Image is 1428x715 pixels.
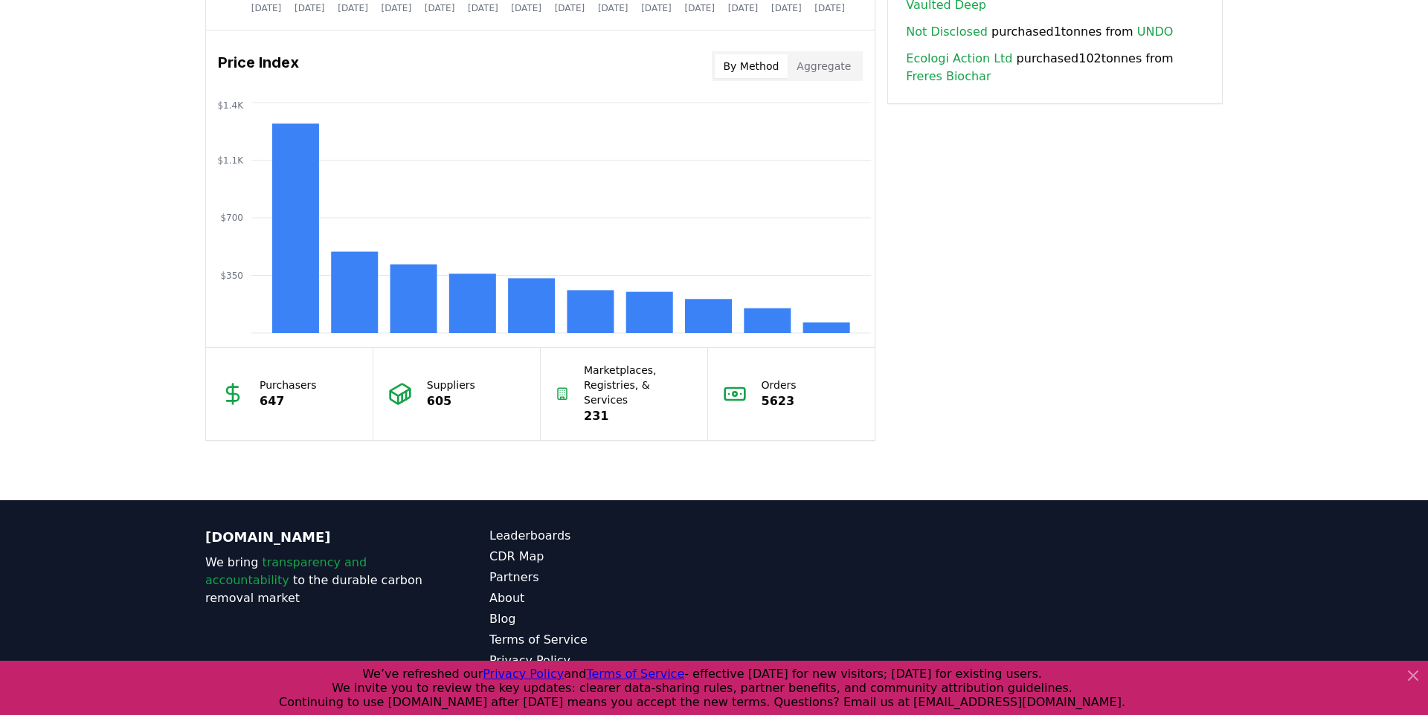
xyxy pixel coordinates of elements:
tspan: [DATE] [728,3,759,13]
a: Ecologi Action Ltd [906,50,1012,68]
tspan: $1.1K [217,155,244,166]
p: Suppliers [427,378,475,392]
a: Freres Biochar [906,68,991,85]
p: 605 [427,392,475,410]
tspan: [DATE] [468,3,498,13]
tspan: $1.4K [217,100,244,111]
tspan: [DATE] [641,3,672,13]
tspan: $350 [220,271,243,281]
a: Leaderboards [489,527,714,545]
p: 231 [584,407,692,425]
button: By Method [715,54,788,78]
a: Blog [489,610,714,628]
h3: Price Index [218,51,299,81]
a: Partners [489,569,714,586]
button: Aggregate [788,54,860,78]
tspan: [DATE] [814,3,845,13]
a: Terms of Service [489,631,714,649]
p: [DOMAIN_NAME] [205,527,430,548]
span: purchased 102 tonnes from [906,50,1204,85]
tspan: [DATE] [511,3,541,13]
p: Purchasers [260,378,317,392]
tspan: [DATE] [684,3,715,13]
tspan: [DATE] [382,3,412,13]
span: transparency and accountability [205,555,367,587]
a: About [489,589,714,607]
tspan: [DATE] [295,3,325,13]
p: Marketplaces, Registries, & Services [584,363,692,407]
span: purchased 1 tonnes from [906,23,1173,41]
p: Orders [762,378,797,392]
tspan: $700 [220,213,243,223]
tspan: [DATE] [425,3,455,13]
tspan: [DATE] [598,3,628,13]
p: 647 [260,392,317,410]
a: Not Disclosed [906,23,988,41]
tspan: [DATE] [771,3,802,13]
a: UNDO [1137,23,1174,41]
tspan: [DATE] [555,3,585,13]
a: Privacy Policy [489,652,714,670]
tspan: [DATE] [338,3,368,13]
p: 5623 [762,392,797,410]
tspan: [DATE] [251,3,282,13]
p: We bring to the durable carbon removal market [205,554,430,607]
a: CDR Map [489,548,714,566]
